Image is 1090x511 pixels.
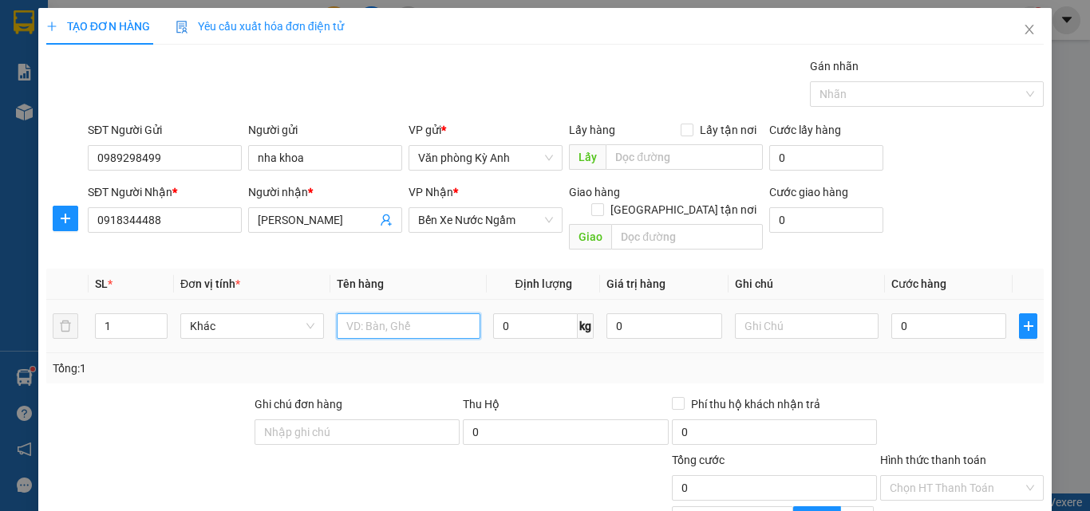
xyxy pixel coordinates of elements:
input: Ghi Chú [735,313,879,339]
input: Ghi chú đơn hàng [255,419,460,445]
div: SĐT Người Nhận [88,183,242,201]
span: Thu Hộ [463,398,500,411]
span: Khác [190,314,314,338]
label: Cước giao hàng [769,186,848,199]
input: Dọc đường [611,224,763,250]
label: Hình thức thanh toán [880,454,986,466]
button: plus [1019,313,1037,339]
input: Cước giao hàng [769,207,883,233]
label: Gán nhãn [810,60,859,73]
span: Lấy [569,144,606,170]
span: close [1023,23,1036,36]
div: SĐT Người Gửi [88,121,242,139]
span: plus [46,21,57,32]
input: Dọc đường [606,144,763,170]
span: Lấy tận nơi [693,121,763,139]
span: Yêu cầu xuất hóa đơn điện tử [176,20,344,33]
div: Gửi: Bến Xe Nước Ngầm [12,93,132,127]
div: Người nhận [248,183,402,201]
span: plus [53,212,77,225]
div: VP gửi [409,121,563,139]
label: Ghi chú đơn hàng [255,398,342,411]
input: 0 [606,313,721,339]
span: Giao hàng [569,186,620,199]
span: Đơn vị tính [180,277,240,290]
span: VP Nhận [409,186,453,199]
span: plus [1020,320,1037,332]
input: Cước lấy hàng [769,145,883,171]
img: icon [176,21,188,33]
span: Giá trị hàng [606,277,665,290]
label: Cước lấy hàng [769,124,841,136]
span: SL [95,277,108,290]
span: Tên hàng [337,277,384,290]
span: Định lượng [515,277,571,290]
text: BXNN1804250744 [72,67,199,85]
span: Tổng cước [672,454,725,466]
div: Người gửi [248,121,402,139]
span: Giao [569,224,611,250]
input: VD: Bàn, Ghế [337,313,480,339]
button: Close [1007,8,1052,53]
div: Nhận: Văn phòng Kỳ Anh [140,93,259,127]
button: delete [53,313,78,339]
span: Phí thu hộ khách nhận trả [685,395,827,413]
span: user-add [380,214,393,226]
button: plus [53,206,78,231]
span: Bến Xe Nước Ngầm [418,208,553,232]
span: TẠO ĐƠN HÀNG [46,20,150,33]
div: Tổng: 1 [53,360,422,377]
span: Văn phòng Kỳ Anh [418,146,553,170]
span: Cước hàng [891,277,946,290]
th: Ghi chú [729,269,885,300]
span: [GEOGRAPHIC_DATA] tận nơi [604,201,763,218]
span: Lấy hàng [569,124,615,136]
span: kg [578,313,594,339]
